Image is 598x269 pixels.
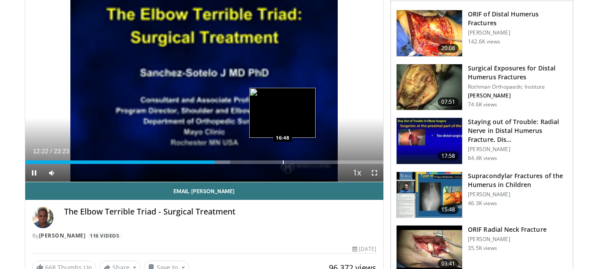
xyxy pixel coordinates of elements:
[468,200,497,207] p: 46.3K views
[396,10,567,57] a: 20:08 ORIF of Distal Humerus Fractures [PERSON_NAME] 142.6K views
[87,232,122,239] a: 116 Videos
[33,148,49,155] span: 12:22
[396,172,567,218] a: 15:48 Supracondylar Fractures of the Humerus in Children [PERSON_NAME] 46.3K views
[438,152,459,160] span: 17:58
[468,146,567,153] p: [PERSON_NAME]
[438,205,459,214] span: 15:48
[468,117,567,144] h3: Staying out of Trouble: Radial Nerve in Distal Humerus Fracture, Dis…
[468,172,567,189] h3: Supracondylar Fractures of the Humerus in Children
[468,101,497,108] p: 74.6K views
[468,236,547,243] p: [PERSON_NAME]
[396,117,567,164] a: 17:58 Staying out of Trouble: Radial Nerve in Distal Humerus Fracture, Dis… [PERSON_NAME] 64.4K v...
[348,164,366,182] button: Playback Rate
[397,172,462,218] img: 07483a87-f7db-4b95-b01b-f6be0d1b3d91.150x105_q85_crop-smart_upscale.jpg
[352,245,376,253] div: [DATE]
[397,10,462,56] img: orif-sanch_3.png.150x105_q85_crop-smart_upscale.jpg
[468,92,567,99] p: [PERSON_NAME]
[32,232,377,240] div: By
[397,64,462,110] img: 70322_0000_3.png.150x105_q85_crop-smart_upscale.jpg
[54,148,69,155] span: 23:23
[468,155,497,162] p: 64.4K views
[468,38,500,45] p: 142.6K views
[43,164,61,182] button: Mute
[32,207,54,228] img: Avatar
[25,182,384,200] a: Email [PERSON_NAME]
[438,97,459,106] span: 07:51
[468,64,567,82] h3: Surgical Exposures for Distal Humerus Fractures
[25,160,384,164] div: Progress Bar
[50,148,52,155] span: /
[396,64,567,111] a: 07:51 Surgical Exposures for Distal Humerus Fractures Rothman Orthopaedic Institute [PERSON_NAME]...
[468,225,547,234] h3: ORIF Radial Neck Fracture
[468,191,567,198] p: [PERSON_NAME]
[249,88,316,138] img: image.jpeg
[468,83,567,90] p: Rothman Orthopaedic Institute
[64,207,377,217] h4: The Elbow Terrible Triad - Surgical Treatment
[438,44,459,53] span: 20:08
[468,29,567,36] p: [PERSON_NAME]
[366,164,383,182] button: Fullscreen
[468,245,497,252] p: 35.5K views
[438,259,459,268] span: 03:41
[468,10,567,27] h3: ORIF of Distal Humerus Fractures
[397,118,462,164] img: Q2xRg7exoPLTwO8X4xMDoxOjB1O8AjAz_1.150x105_q85_crop-smart_upscale.jpg
[39,232,86,239] a: [PERSON_NAME]
[25,164,43,182] button: Pause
